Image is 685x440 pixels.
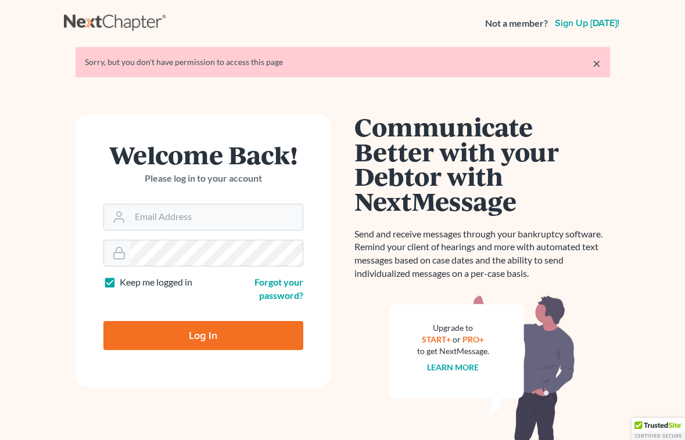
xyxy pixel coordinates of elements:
h1: Communicate Better with your Debtor with NextMessage [354,114,610,214]
input: Log In [103,321,303,350]
h1: Welcome Back! [103,142,303,167]
p: Please log in to your account [103,172,303,185]
input: Email Address [130,204,303,230]
div: to get NextMessage. [417,345,489,357]
a: PRO+ [462,334,484,344]
div: Upgrade to [417,322,489,334]
div: TrustedSite Certified [632,418,685,440]
a: Sign up [DATE]! [553,19,622,28]
label: Keep me logged in [120,276,192,289]
a: × [593,56,601,70]
strong: Not a member? [485,17,548,30]
a: Forgot your password? [254,276,303,301]
a: START+ [422,334,451,344]
div: Sorry, but you don't have permission to access this page [85,56,601,68]
p: Send and receive messages through your bankruptcy software. Remind your client of hearings and mo... [354,228,610,280]
a: Learn more [427,362,479,372]
span: or [453,334,461,344]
